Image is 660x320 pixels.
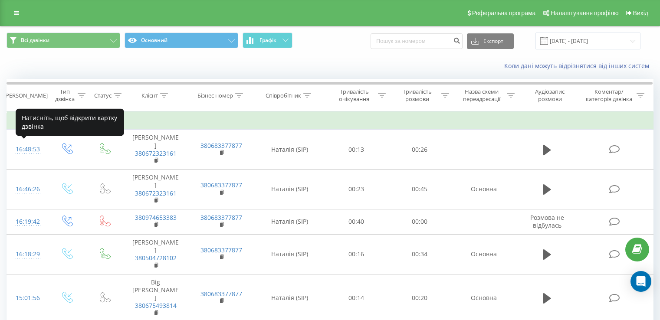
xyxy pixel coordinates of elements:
[266,92,301,99] div: Співробітник
[16,246,39,263] div: 16:18:29
[21,37,49,44] span: Всі дзвінки
[123,170,188,209] td: [PERSON_NAME]
[451,170,516,209] td: Основна
[551,10,618,16] span: Налаштування профілю
[633,10,648,16] span: Вихід
[135,301,177,310] a: 380675493814
[7,112,653,130] td: Сьогодні
[333,88,376,103] div: Тривалість очікування
[459,88,505,103] div: Назва схеми переадресації
[254,170,325,209] td: Наталія (SIP)
[200,246,242,254] a: 380683377877
[388,170,451,209] td: 00:45
[55,88,75,103] div: Тип дзвінка
[16,181,39,198] div: 16:46:26
[94,92,112,99] div: Статус
[451,235,516,274] td: Основна
[467,33,514,49] button: Експорт
[200,290,242,298] a: 380683377877
[123,235,188,274] td: [PERSON_NAME]
[530,213,564,229] span: Розмова не відбулась
[141,92,158,99] div: Клієнт
[200,181,242,189] a: 380683377877
[243,33,292,48] button: Графік
[135,254,177,262] a: 380504728102
[16,141,39,158] div: 16:48:53
[388,209,451,234] td: 00:00
[259,37,276,43] span: Графік
[123,130,188,170] td: [PERSON_NAME]
[4,92,48,99] div: [PERSON_NAME]
[371,33,463,49] input: Пошук за номером
[504,62,653,70] a: Коли дані можуть відрізнятися вiд інших систем
[472,10,536,16] span: Реферальна програма
[388,130,451,170] td: 00:26
[254,209,325,234] td: Наталія (SIP)
[396,88,439,103] div: Тривалість розмови
[200,213,242,222] a: 380683377877
[200,141,242,150] a: 380683377877
[197,92,233,99] div: Бізнес номер
[135,149,177,157] a: 380672323161
[16,290,39,307] div: 15:01:56
[325,170,388,209] td: 00:23
[135,213,177,222] a: 380974653383
[325,209,388,234] td: 00:40
[630,271,651,292] div: Open Intercom Messenger
[254,235,325,274] td: Наталія (SIP)
[125,33,238,48] button: Основний
[584,88,634,103] div: Коментар/категорія дзвінка
[7,33,120,48] button: Всі дзвінки
[325,235,388,274] td: 00:16
[16,213,39,230] div: 16:19:42
[388,235,451,274] td: 00:34
[16,108,124,136] div: Натисніть, щоб відкрити картку дзвінка
[135,189,177,197] a: 380672323161
[525,88,575,103] div: Аудіозапис розмови
[254,130,325,170] td: Наталія (SIP)
[325,130,388,170] td: 00:13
